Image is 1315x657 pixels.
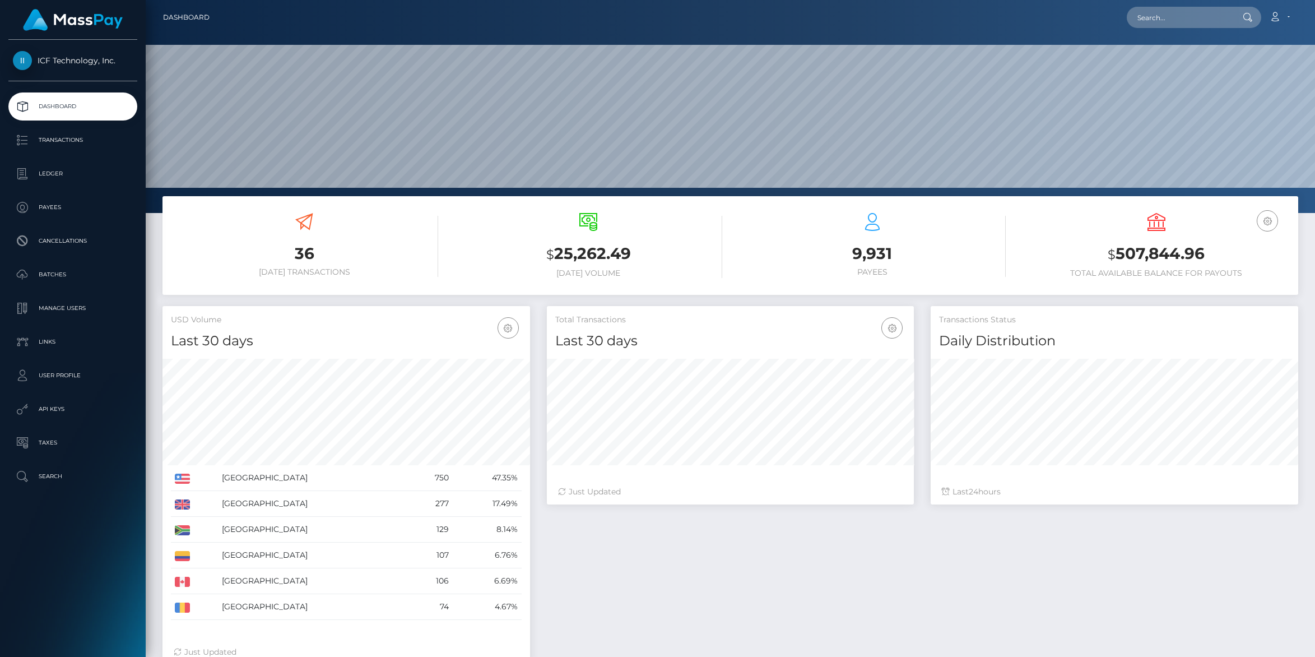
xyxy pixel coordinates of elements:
[969,487,978,497] span: 24
[175,474,190,484] img: US.png
[13,199,133,216] p: Payees
[218,568,408,594] td: [GEOGRAPHIC_DATA]
[8,429,137,457] a: Taxes
[408,594,453,620] td: 74
[218,465,408,491] td: [GEOGRAPHIC_DATA]
[8,261,137,289] a: Batches
[218,491,408,517] td: [GEOGRAPHIC_DATA]
[171,243,438,265] h3: 36
[408,543,453,568] td: 107
[13,468,133,485] p: Search
[739,243,1006,265] h3: 9,931
[13,98,133,115] p: Dashboard
[13,165,133,182] p: Ledger
[13,367,133,384] p: User Profile
[408,465,453,491] td: 750
[8,362,137,390] a: User Profile
[558,486,903,498] div: Just Updated
[13,434,133,451] p: Taxes
[13,401,133,418] p: API Keys
[8,227,137,255] a: Cancellations
[218,594,408,620] td: [GEOGRAPHIC_DATA]
[171,331,522,351] h4: Last 30 days
[8,193,137,221] a: Payees
[555,331,906,351] h4: Last 30 days
[218,517,408,543] td: [GEOGRAPHIC_DATA]
[408,568,453,594] td: 106
[8,92,137,121] a: Dashboard
[175,551,190,561] img: CO.png
[13,300,133,317] p: Manage Users
[13,132,133,149] p: Transactions
[453,568,521,594] td: 6.69%
[8,328,137,356] a: Links
[175,577,190,587] img: CA.png
[453,465,521,491] td: 47.35%
[1023,243,1290,266] h3: 507,844.96
[13,334,133,350] p: Links
[453,491,521,517] td: 17.49%
[218,543,408,568] td: [GEOGRAPHIC_DATA]
[939,314,1290,326] h5: Transactions Status
[453,543,521,568] td: 6.76%
[13,266,133,283] p: Batches
[171,314,522,326] h5: USD Volume
[175,603,190,613] img: RO.png
[455,243,722,266] h3: 25,262.49
[23,9,123,31] img: MassPay Logo
[8,462,137,491] a: Search
[546,247,554,262] small: $
[13,233,133,249] p: Cancellations
[8,55,137,66] span: ICF Technology, Inc.
[171,267,438,277] h6: [DATE] Transactions
[408,491,453,517] td: 277
[942,486,1287,498] div: Last hours
[13,51,32,70] img: ICF Technology, Inc.
[555,314,906,326] h5: Total Transactions
[1108,247,1116,262] small: $
[453,517,521,543] td: 8.14%
[1127,7,1232,28] input: Search...
[8,160,137,188] a: Ledger
[939,331,1290,351] h4: Daily Distribution
[175,499,190,510] img: GB.png
[1023,269,1290,278] h6: Total Available Balance for Payouts
[453,594,521,620] td: 4.67%
[163,6,210,29] a: Dashboard
[175,525,190,535] img: ZA.png
[8,294,137,322] a: Manage Users
[8,126,137,154] a: Transactions
[8,395,137,423] a: API Keys
[739,267,1006,277] h6: Payees
[455,269,722,278] h6: [DATE] Volume
[408,517,453,543] td: 129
